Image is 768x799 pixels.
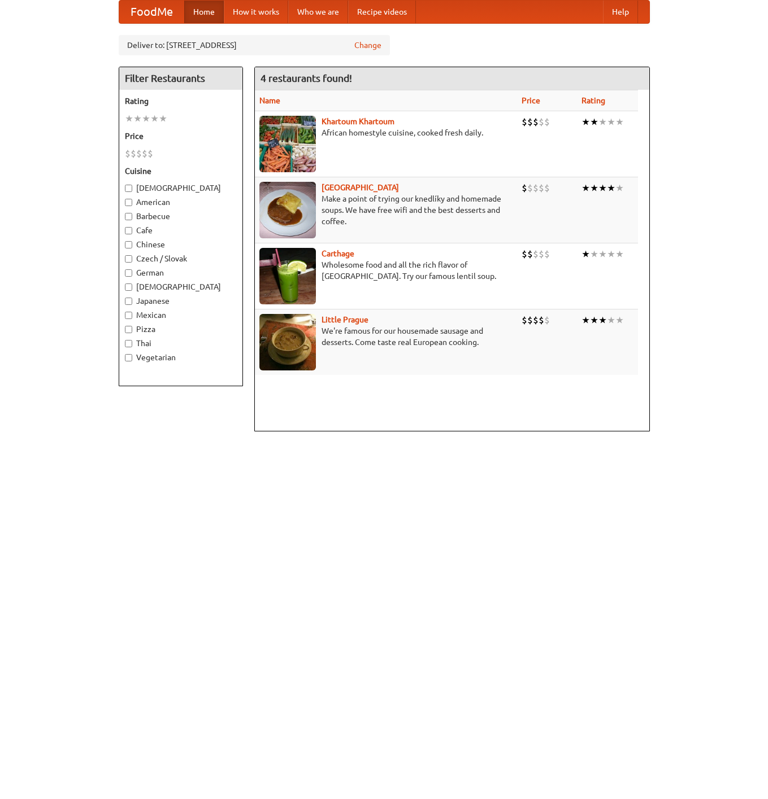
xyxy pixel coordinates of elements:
[582,182,590,194] li: ★
[125,283,132,291] input: [DEMOGRAPHIC_DATA]
[607,248,615,260] li: ★
[607,116,615,128] li: ★
[582,314,590,326] li: ★
[590,248,598,260] li: ★
[125,324,237,335] label: Pizza
[615,314,624,326] li: ★
[527,314,533,326] li: $
[142,147,147,160] li: $
[259,116,316,172] img: khartoum.jpg
[598,116,607,128] li: ★
[261,73,352,84] ng-pluralize: 4 restaurants found!
[133,112,142,125] li: ★
[582,116,590,128] li: ★
[533,182,539,194] li: $
[603,1,638,23] a: Help
[354,40,381,51] a: Change
[159,112,167,125] li: ★
[119,67,242,90] h4: Filter Restaurants
[125,213,132,220] input: Barbecue
[322,315,368,324] a: Little Prague
[125,269,132,277] input: German
[125,241,132,248] input: Chinese
[322,183,399,192] a: [GEOGRAPHIC_DATA]
[125,298,132,305] input: Japanese
[607,182,615,194] li: ★
[125,95,237,107] h5: Rating
[259,127,513,138] p: African homestyle cuisine, cooked fresh daily.
[125,130,237,142] h5: Price
[184,1,224,23] a: Home
[544,248,550,260] li: $
[125,112,133,125] li: ★
[147,147,153,160] li: $
[125,281,237,292] label: [DEMOGRAPHIC_DATA]
[348,1,416,23] a: Recipe videos
[259,182,316,238] img: czechpoint.jpg
[598,314,607,326] li: ★
[125,255,132,263] input: Czech / Slovak
[598,248,607,260] li: ★
[125,340,132,347] input: Thai
[125,326,132,333] input: Pizza
[131,147,136,160] li: $
[125,309,237,321] label: Mexican
[539,248,544,260] li: $
[125,199,132,206] input: American
[527,116,533,128] li: $
[598,182,607,194] li: ★
[259,193,513,227] p: Make a point of trying our knedlíky and homemade soups. We have free wifi and the best desserts a...
[539,314,544,326] li: $
[125,227,132,234] input: Cafe
[125,354,132,361] input: Vegetarian
[150,112,159,125] li: ★
[590,182,598,194] li: ★
[539,116,544,128] li: $
[224,1,288,23] a: How it works
[125,239,237,250] label: Chinese
[125,267,237,278] label: German
[533,314,539,326] li: $
[125,295,237,307] label: Japanese
[288,1,348,23] a: Who we are
[582,96,605,105] a: Rating
[322,249,354,258] a: Carthage
[522,116,527,128] li: $
[259,259,513,282] p: Wholesome food and all the rich flavor of [GEOGRAPHIC_DATA]. Try our famous lentil soup.
[544,116,550,128] li: $
[125,185,132,192] input: [DEMOGRAPHIC_DATA]
[615,116,624,128] li: ★
[125,197,237,208] label: American
[125,182,237,194] label: [DEMOGRAPHIC_DATA]
[582,248,590,260] li: ★
[259,314,316,370] img: littleprague.jpg
[136,147,142,160] li: $
[590,314,598,326] li: ★
[533,116,539,128] li: $
[527,182,533,194] li: $
[119,35,390,55] div: Deliver to: [STREET_ADDRESS]
[125,253,237,264] label: Czech / Slovak
[522,96,540,105] a: Price
[522,248,527,260] li: $
[125,211,237,222] label: Barbecue
[544,314,550,326] li: $
[522,182,527,194] li: $
[607,314,615,326] li: ★
[119,1,184,23] a: FoodMe
[125,165,237,177] h5: Cuisine
[125,147,131,160] li: $
[259,325,513,348] p: We're famous for our housemade sausage and desserts. Come taste real European cooking.
[322,117,394,126] b: Khartoum Khartoum
[259,248,316,304] img: carthage.jpg
[522,314,527,326] li: $
[125,225,237,236] label: Cafe
[615,248,624,260] li: ★
[125,352,237,363] label: Vegetarian
[544,182,550,194] li: $
[259,96,280,105] a: Name
[527,248,533,260] li: $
